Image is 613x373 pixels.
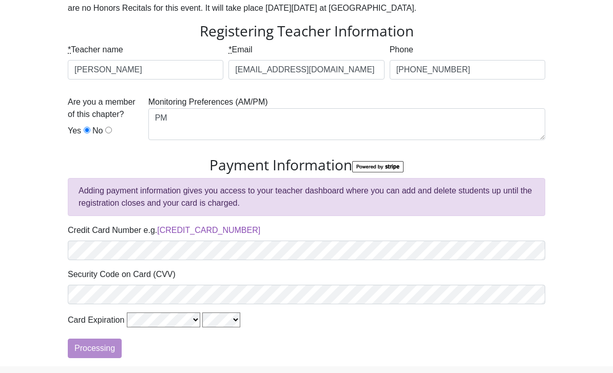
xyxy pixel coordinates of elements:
label: Are you a member of this chapter? [68,96,143,121]
abbr: required [68,45,71,54]
label: Card Expiration [68,314,124,326]
label: Phone [390,44,413,56]
div: Adding payment information gives you access to your teacher dashboard where you can add and delet... [68,178,545,216]
label: Security Code on Card (CVV) [68,268,176,281]
input: Processing [68,339,122,358]
label: Yes [68,125,81,137]
div: Monitoring Preferences (AM/PM) [146,96,548,148]
label: Teacher name [68,44,123,56]
img: StripeBadge-6abf274609356fb1c7d224981e4c13d8e07f95b5cc91948bd4e3604f74a73e6b.png [352,161,404,173]
label: No [92,125,103,137]
a: [CREDIT_CARD_NUMBER] [157,226,260,234]
h3: Registering Teacher Information [68,23,545,40]
abbr: required [228,45,232,54]
label: Email [228,44,252,56]
h3: Payment Information [68,156,545,174]
label: Credit Card Number e.g. [68,224,260,237]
